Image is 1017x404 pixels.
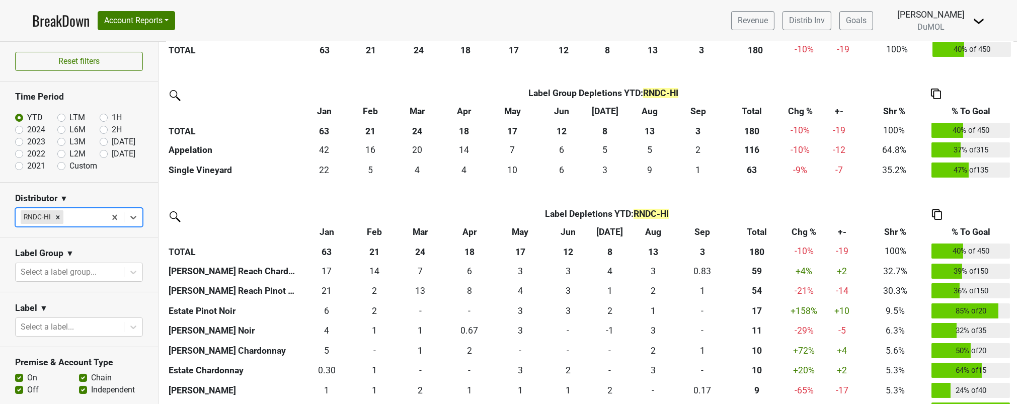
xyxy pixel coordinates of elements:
img: filter [166,208,182,224]
td: 10 [487,160,539,180]
div: 3 [498,265,543,278]
div: 16 [350,143,390,156]
td: 17.1 [301,261,352,281]
td: 3.833 [591,261,630,281]
div: 8 [446,284,493,297]
td: 1 [677,341,728,361]
td: 0.667 [444,321,495,341]
th: 63 [301,120,348,140]
td: 0 [444,301,495,321]
td: 0 [545,341,591,361]
td: 2 [545,361,591,381]
label: L6M [69,124,86,136]
td: 35.2% [859,160,929,180]
th: Sep: activate to sort column ascending [677,223,728,241]
td: +20 % [786,361,823,381]
td: 41.5 [301,140,348,160]
div: 5 [588,143,622,156]
div: 5 [628,143,672,156]
th: &nbsp;: activate to sort column ascending [166,102,301,120]
td: 2.5 [545,281,591,301]
div: 17 [303,265,350,278]
th: Label Group Depletions YTD : [347,84,859,102]
td: 14.3 [352,261,397,281]
th: TOTAL [166,120,301,140]
span: -19 [837,44,849,54]
td: 1.5 [629,281,677,301]
td: 1 [397,321,444,341]
th: Estate Pinot Noir [166,301,301,321]
th: Chg %: activate to sort column ascending [781,102,819,120]
th: 12 [545,241,591,262]
th: 12 [538,120,585,140]
td: 2 [444,341,495,361]
h3: Label [15,303,37,313]
th: 21 [348,39,394,59]
div: 17 [730,304,783,317]
td: 1.5 [629,341,677,361]
th: Jan: activate to sort column ascending [301,102,348,120]
h3: Time Period [15,92,143,102]
div: 63 [725,164,779,177]
th: 58.699 [728,261,786,281]
div: 10 [730,344,783,357]
a: BreakDown [32,10,90,31]
th: 17 [487,120,539,140]
div: 3 [632,265,674,278]
td: 1 [397,341,444,361]
th: [PERSON_NAME] Reach Chardonnay [166,261,301,281]
td: -10 % [786,241,823,262]
td: -9 % [781,160,819,180]
div: 2 [446,344,493,357]
div: 4 [396,164,440,177]
div: 0.83 [679,265,726,278]
td: 2 [352,281,397,301]
div: [PERSON_NAME] [897,8,965,21]
button: Account Reports [98,11,175,30]
img: Copy to clipboard [932,209,942,220]
h3: Label Group [15,248,63,259]
th: % To Goal: activate to sort column ascending [929,223,1012,241]
td: 4.5 [301,341,352,361]
th: 54.433 [728,281,786,301]
th: 180 [728,241,786,262]
th: Feb: activate to sort column ascending [347,102,393,120]
td: -19 [823,241,862,262]
a: Distrib Inv [783,11,831,30]
th: Apr: activate to sort column ascending [444,223,495,241]
div: - [679,324,726,337]
button: Reset filters [15,52,143,71]
label: 2H [112,124,122,136]
div: 5 [303,344,350,357]
div: 5 [350,164,390,177]
label: LTM [69,112,85,124]
th: 17.000 [728,301,786,321]
div: -14 [825,284,859,297]
td: 4.5 [625,140,674,160]
th: 12 [540,39,587,59]
label: 1H [112,112,122,124]
div: - [548,344,588,357]
td: 3 [629,321,677,341]
div: 22 [303,164,345,177]
td: 1.333 [677,281,728,301]
th: +-: activate to sort column ascending [823,223,862,241]
label: L2M [69,148,86,160]
th: 116.432 [722,140,782,160]
div: 2 [677,143,720,156]
th: Shr %: activate to sort column ascending [859,102,929,120]
div: 6 [541,143,583,156]
td: 4 [393,160,442,180]
div: 11 [730,324,783,337]
div: 13 [399,284,441,297]
th: 180 [722,120,782,140]
img: Dropdown Menu [973,15,985,27]
label: Independent [91,384,135,396]
div: 42 [303,143,345,156]
td: 5.3% [862,361,929,381]
span: -10% [795,44,814,54]
td: 5.1 [347,160,393,180]
td: 0 [495,341,545,361]
th: +-: activate to sort column ascending [819,102,859,120]
th: Jun: activate to sort column ascending [538,102,585,120]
